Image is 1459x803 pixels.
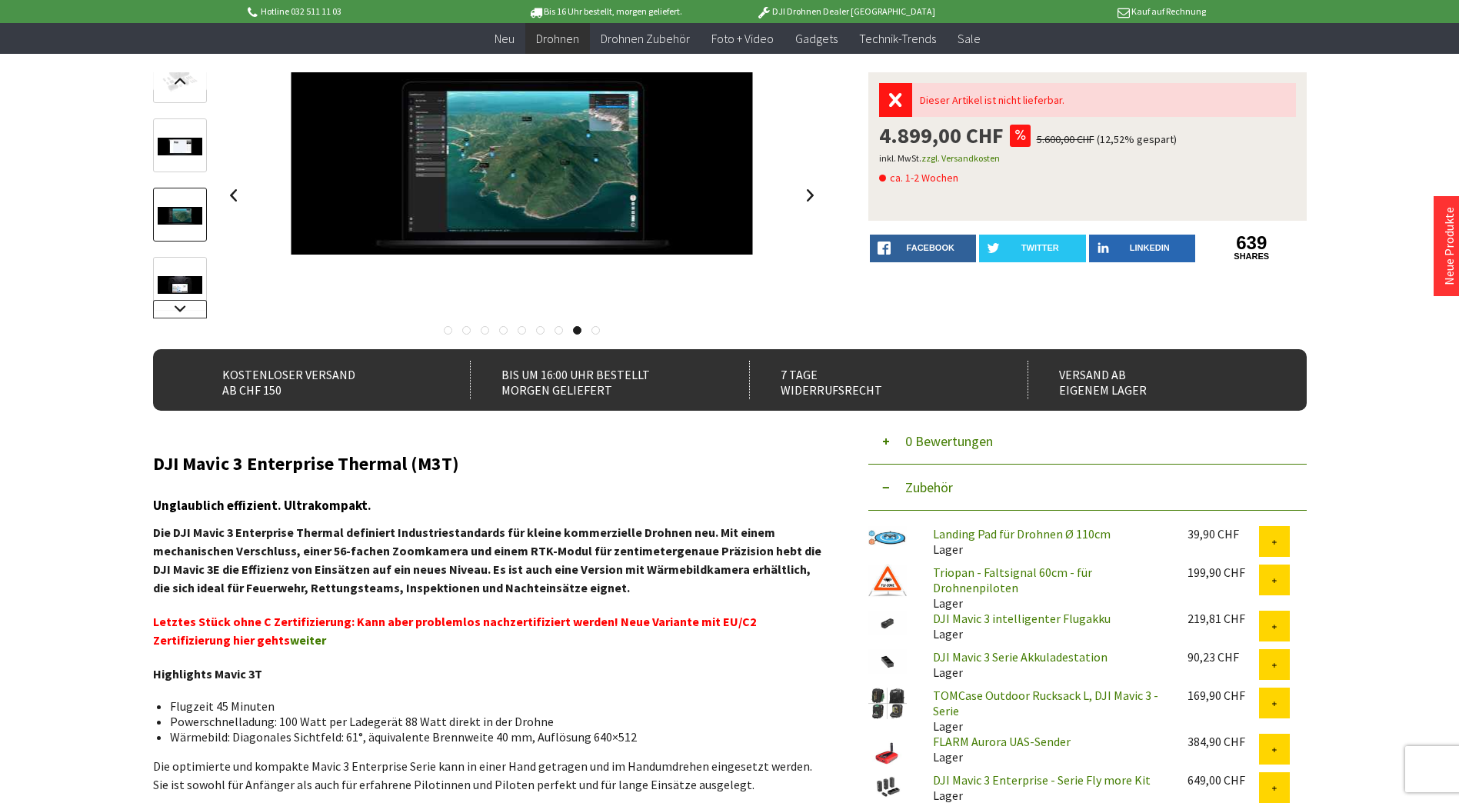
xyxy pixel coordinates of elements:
a: DJI Mavic 3 intelligenter Flugakku [933,611,1111,626]
div: Lager [921,649,1175,680]
img: DJI Pilot 2 [158,276,202,294]
a: Drohnen [525,23,590,55]
span: facebook [907,243,954,252]
span: Foto + Video [711,31,774,46]
div: Dieser Artikel ist nicht lieferbar. [912,83,1296,117]
strong: Letztes Stück ohne C Zertifizierung: Kann aber problemlos nachzertifiziert werden! Neue Variante ... [153,614,756,648]
h2: DJI Mavic 3 Enterprise Thermal (M3T) [153,454,822,474]
a: zzgl. Versandkosten [921,152,1000,164]
div: 7 Tage Widerrufsrecht [749,361,994,399]
a: Neue Produkte [1441,207,1457,285]
span: ca. 1-2 Wochen [879,168,958,187]
span: Drohnen Zubehör [601,31,690,46]
p: Kauf auf Rechnung [966,2,1206,21]
span: 4.899,00 CHF [879,125,1004,146]
a: weiter [290,632,326,648]
img: DJI Mavic 3 Serie Akkuladestation [868,649,907,675]
a: DJI Mavic 3 Serie Akkuladestation [933,649,1108,665]
strong: Die DJI Mavic 3 Enterprise Thermal definiert Industriestandards für kleine kommerzielle Drohnen n... [153,525,821,595]
p: DJI Drohnen Dealer [GEOGRAPHIC_DATA] [725,2,965,21]
span: LinkedIn [1130,243,1170,252]
p: inkl. MwSt. [879,149,1296,168]
a: Gadgets [784,23,848,55]
a: TOMCase Outdoor Rucksack L, DJI Mavic 3 -Serie [933,688,1158,718]
span: Neu [495,31,515,46]
div: Kostenloser Versand ab CHF 150 [192,361,437,399]
a: facebook [870,235,977,262]
div: 649,00 CHF [1188,772,1259,788]
img: TOMCase Outdoor Rucksack L, DJI Mavic 3 -Serie [868,688,907,719]
div: Lager [921,611,1175,641]
img: Triopan - Faltsignal 60cm - für Drohnenpiloten [868,565,907,598]
a: shares [1198,252,1305,262]
div: Lager [921,688,1175,734]
a: 639 [1198,235,1305,252]
div: 169,90 CHF [1188,688,1259,703]
div: Lager [921,772,1175,803]
a: LinkedIn [1089,235,1196,262]
img: DJI Mavic 3 intelligenter Flugakku [868,611,907,636]
a: Sale [947,23,991,55]
span: Gadgets [795,31,838,46]
span: Drohnen [536,31,579,46]
div: 384,90 CHF [1188,734,1259,749]
h3: Unglaublich effizient. Ultrakompakt. [153,495,822,515]
img: DJI FlightHub 2 [291,72,753,255]
span: Sale [958,31,981,46]
img: DJI Mavic 3 Enterprise - Serie Fly more Kit [868,772,907,801]
p: Bis 16 Uhr bestellt, morgen geliefert. [485,2,725,21]
div: 219,81 CHF [1188,611,1259,626]
span: Die optimierte und kompakte Mavic 3 Enterprise Serie kann in einer Hand getragen und im Handumdre... [153,758,812,792]
a: Landing Pad für Drohnen Ø 110cm [933,526,1111,541]
a: twitter [979,235,1086,262]
div: 90,23 CHF [1188,649,1259,665]
li: Wärmebild: Diagonales Sichtfeld: 61°, äquivalente Brennweite 40 mm, Auflösung 640×512 [170,729,810,745]
a: Drohnen Zubehör [590,23,701,55]
button: 0 Bewertungen [868,418,1307,465]
span: Technik-Trends [859,31,936,46]
div: Lager [921,734,1175,765]
div: 199,90 CHF [1188,565,1259,580]
span: (12,52% gespart) [1097,132,1177,146]
a: Triopan - Faltsignal 60cm - für Drohnenpiloten [933,565,1092,595]
img: FLARM Aurora UAS-Sender [868,734,907,772]
div: 39,90 CHF [1188,526,1259,541]
a: Foto + Video [701,23,784,55]
a: FLARM Aurora UAS-Sender [933,734,1071,749]
div: Bis um 16:00 Uhr bestellt Morgen geliefert [470,361,715,399]
img: DJI FlightHub 2 [158,207,202,225]
li: Flugzeit 45 Minuten [170,698,810,714]
a: DJI Mavic 3 Enterprise - Serie Fly more Kit [933,772,1151,788]
div: Versand ab eigenem Lager [1028,361,1273,399]
span: twitter [1021,243,1059,252]
span: 5.600,00 CHF [1037,132,1094,146]
a: Neu [484,23,525,55]
div: Lager [921,526,1175,557]
img: Landing Pad für Drohnen Ø 110cm [868,526,907,546]
p: Hotline 032 511 11 03 [245,2,485,21]
li: Powerschnelladung: 100 Watt per Ladegerät 88 Watt direkt in der Drohne [170,714,810,729]
button: Zubehör [868,465,1307,511]
a: Technik-Trends [848,23,947,55]
strong: Highlights Mavic 3T [153,666,262,681]
img: DJI Wärmebild-Analysetool 3.0 [158,138,202,155]
div: Lager [921,565,1175,611]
